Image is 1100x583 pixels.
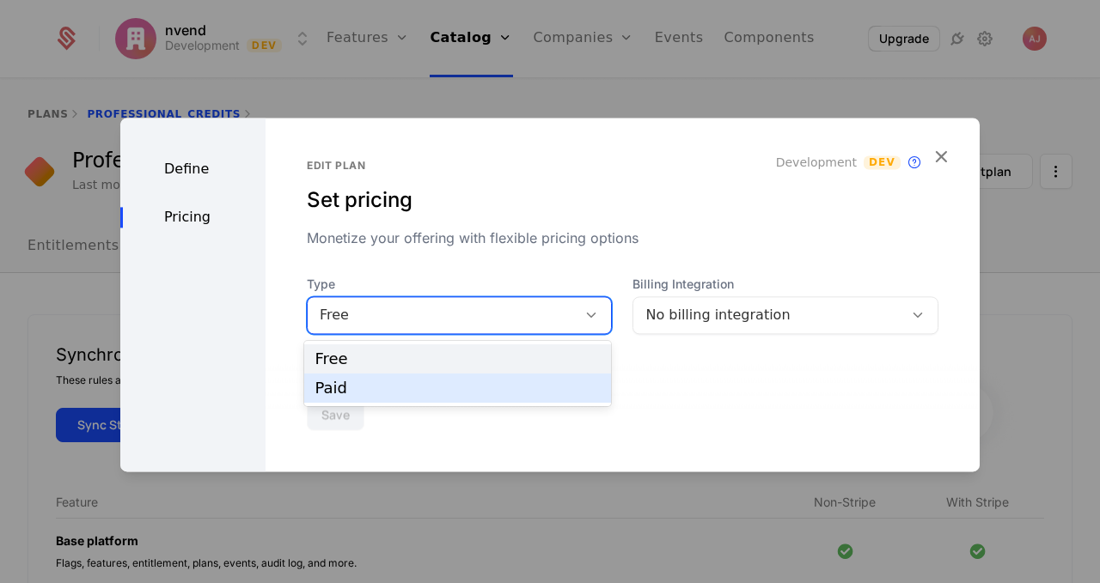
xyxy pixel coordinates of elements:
span: Type [307,276,613,293]
span: Billing Integration [632,276,938,293]
div: Set pricing [307,186,938,214]
div: No billing integration [645,305,891,325]
div: Monetize your offering with flexible pricing options [307,228,938,248]
div: Free [320,305,565,325]
span: Dev [864,155,901,169]
button: Save [307,399,364,430]
span: Development [776,154,857,171]
div: Define [120,159,266,179]
div: Paid [315,380,601,396]
div: Edit plan [307,159,938,173]
div: Pricing [120,207,266,228]
div: Free [315,351,601,367]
